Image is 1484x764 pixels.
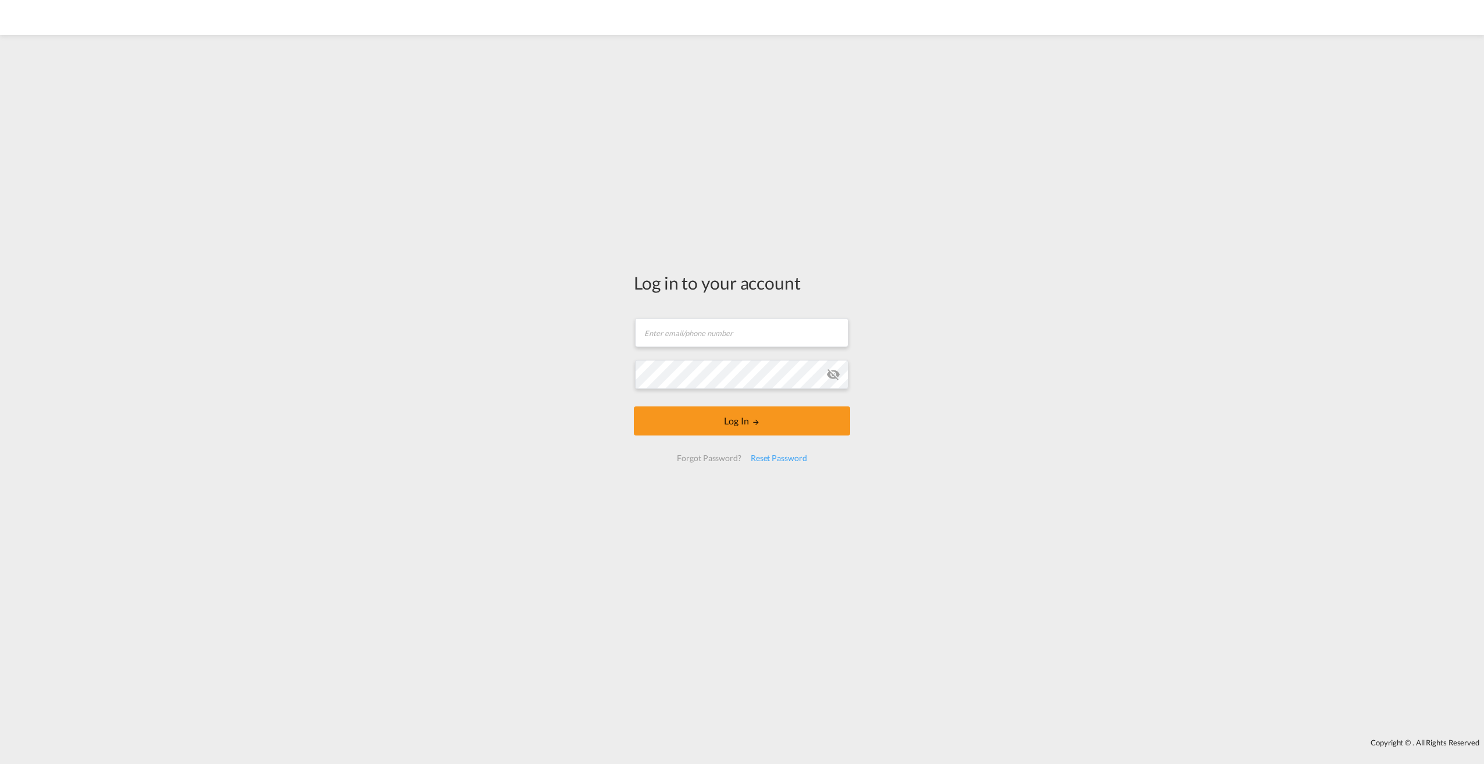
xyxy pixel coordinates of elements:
[634,270,850,295] div: Log in to your account
[634,406,850,435] button: LOGIN
[746,448,812,469] div: Reset Password
[635,318,848,347] input: Enter email/phone number
[672,448,745,469] div: Forgot Password?
[826,367,840,381] md-icon: icon-eye-off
